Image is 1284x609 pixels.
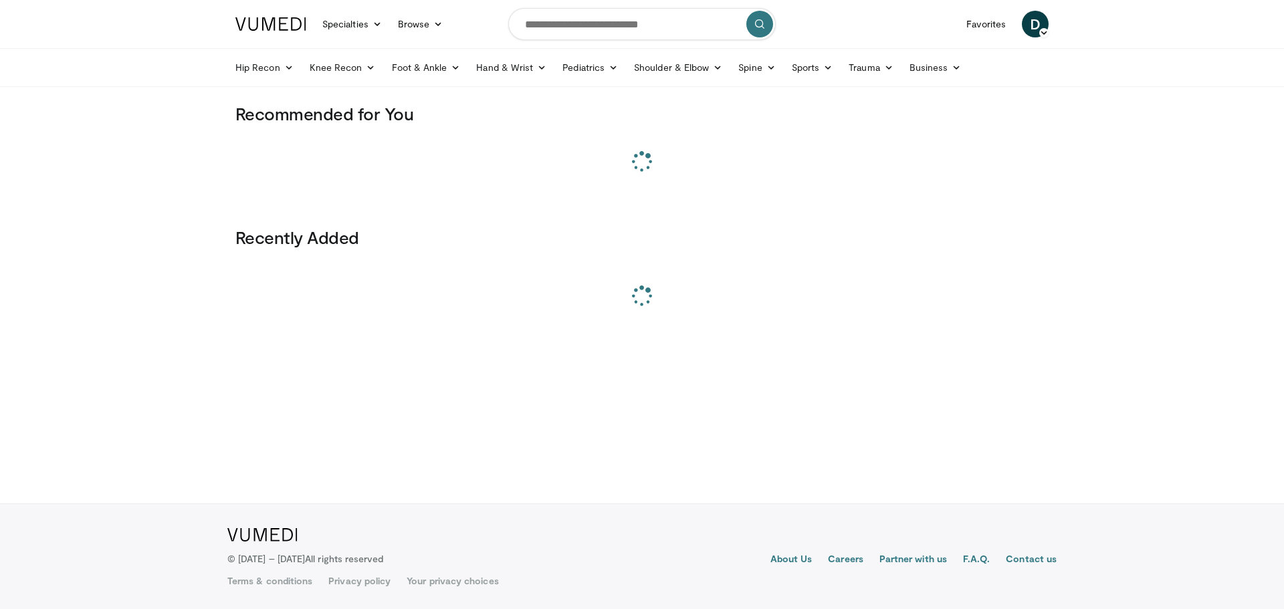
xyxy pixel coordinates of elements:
a: Contact us [1006,552,1057,568]
a: Partner with us [879,552,947,568]
a: Trauma [841,54,901,81]
a: Terms & conditions [227,574,312,588]
a: Knee Recon [302,54,384,81]
a: About Us [770,552,813,568]
span: All rights reserved [305,553,383,564]
img: VuMedi Logo [227,528,298,541]
a: Business [901,54,970,81]
a: Shoulder & Elbow [626,54,730,81]
a: Your privacy choices [407,574,498,588]
a: Privacy policy [328,574,391,588]
img: VuMedi Logo [235,17,306,31]
a: Careers [828,552,863,568]
a: Pediatrics [554,54,626,81]
a: Specialties [314,11,390,37]
h3: Recently Added [235,227,1049,248]
a: Spine [730,54,783,81]
a: D [1022,11,1049,37]
h3: Recommended for You [235,103,1049,124]
a: Hip Recon [227,54,302,81]
a: Favorites [958,11,1014,37]
a: Hand & Wrist [468,54,554,81]
a: F.A.Q. [963,552,990,568]
a: Browse [390,11,451,37]
input: Search topics, interventions [508,8,776,40]
a: Sports [784,54,841,81]
p: © [DATE] – [DATE] [227,552,384,566]
a: Foot & Ankle [384,54,469,81]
